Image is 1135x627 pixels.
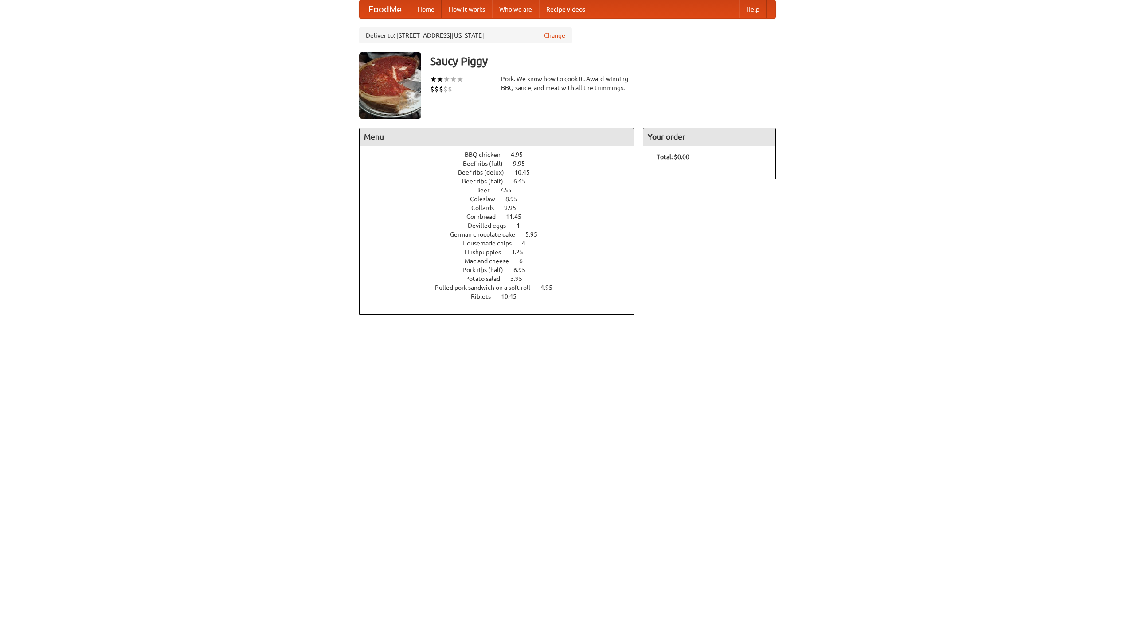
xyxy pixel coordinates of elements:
span: 4.95 [511,151,532,158]
span: 5.95 [525,231,546,238]
a: Hushpuppies 3.25 [465,249,540,256]
span: Beef ribs (half) [462,178,512,185]
a: Potato salad 3.95 [465,275,539,282]
a: Help [739,0,767,18]
a: Beer 7.55 [476,187,528,194]
span: 3.25 [511,249,532,256]
a: BBQ chicken 4.95 [465,151,539,158]
li: $ [430,84,434,94]
a: Who we are [492,0,539,18]
span: 4.95 [540,284,561,291]
h4: Your order [643,128,775,146]
span: Beef ribs (delux) [458,169,513,176]
a: German chocolate cake 5.95 [450,231,554,238]
a: Mac and cheese 6 [465,257,539,265]
a: Recipe videos [539,0,592,18]
a: Change [544,31,565,40]
span: 9.95 [504,204,525,211]
h4: Menu [360,128,634,146]
a: Home [411,0,442,18]
span: Mac and cheese [465,257,518,265]
a: Collards 9.95 [471,204,532,211]
a: Pork ribs (half) 6.95 [462,266,542,273]
li: ★ [443,74,450,84]
a: Pulled pork sandwich on a soft roll 4.95 [435,284,569,291]
span: Devilled eggs [468,222,515,229]
li: $ [434,84,439,94]
span: Riblets [471,293,500,300]
h3: Saucy Piggy [430,52,776,70]
span: 7.55 [500,187,521,194]
span: Hushpuppies [465,249,510,256]
span: Pork ribs (half) [462,266,512,273]
a: FoodMe [360,0,411,18]
li: $ [443,84,448,94]
b: Total: $0.00 [657,153,689,160]
a: Coleslaw 8.95 [470,195,534,203]
span: Beer [476,187,498,194]
li: ★ [457,74,463,84]
a: Riblets 10.45 [471,293,533,300]
span: 10.45 [514,169,539,176]
span: Coleslaw [470,195,504,203]
span: 6.45 [513,178,534,185]
span: 4 [516,222,528,229]
li: $ [448,84,452,94]
span: 6.95 [513,266,534,273]
li: ★ [430,74,437,84]
span: Pulled pork sandwich on a soft roll [435,284,539,291]
a: Cornbread 11.45 [466,213,538,220]
span: German chocolate cake [450,231,524,238]
img: angular.jpg [359,52,421,119]
span: 6 [519,257,532,265]
div: Pork. We know how to cook it. Award-winning BBQ sauce, and meat with all the trimmings. [501,74,634,92]
span: 10.45 [501,293,525,300]
span: Potato salad [465,275,509,282]
span: Cornbread [466,213,505,220]
li: $ [439,84,443,94]
span: BBQ chicken [465,151,509,158]
span: 4 [522,240,534,247]
li: ★ [437,74,443,84]
span: Collards [471,204,503,211]
li: ★ [450,74,457,84]
span: 8.95 [505,195,526,203]
span: 11.45 [506,213,530,220]
span: Beef ribs (full) [463,160,512,167]
div: Deliver to: [STREET_ADDRESS][US_STATE] [359,27,572,43]
span: 9.95 [513,160,534,167]
span: Housemade chips [462,240,521,247]
a: Devilled eggs 4 [468,222,536,229]
a: Beef ribs (full) 9.95 [463,160,541,167]
a: Housemade chips 4 [462,240,542,247]
a: Beef ribs (half) 6.45 [462,178,542,185]
span: 3.95 [510,275,531,282]
a: How it works [442,0,492,18]
a: Beef ribs (delux) 10.45 [458,169,546,176]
